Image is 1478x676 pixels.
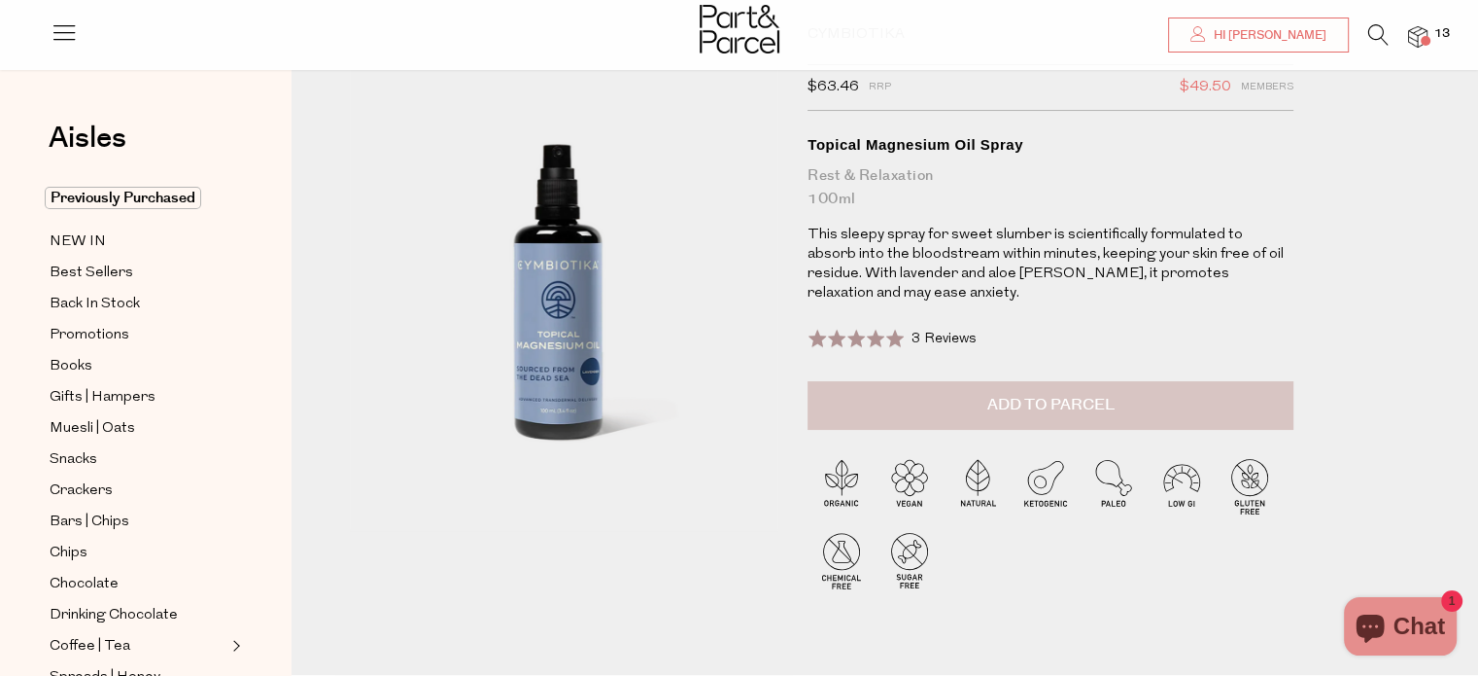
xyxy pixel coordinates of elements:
a: Drinking Chocolate [50,603,226,627]
span: 13 [1429,25,1455,43]
img: P_P-ICONS-Live_Bec_V11_Low_Gi.svg [1148,452,1216,520]
a: Snacks [50,447,226,472]
span: Chocolate [50,573,119,596]
span: Muesli | Oats [50,417,135,441]
span: NEW IN [50,231,106,254]
button: Add to Parcel [808,381,1293,430]
div: Topical Magnesium Oil Spray [808,135,1293,155]
img: P_P-ICONS-Live_Bec_V11_Ketogenic.svg [1012,452,1080,520]
a: Hi [PERSON_NAME] [1168,18,1349,53]
span: Previously Purchased [45,187,201,209]
span: Members [1241,75,1293,100]
img: P_P-ICONS-Live_Bec_V11_Organic.svg [808,452,876,520]
a: 13 [1408,26,1427,47]
span: Aisles [49,117,126,160]
a: Previously Purchased [50,187,226,210]
span: Snacks [50,448,97,472]
div: Rest & Relaxation 100ml [808,164,1293,211]
a: Promotions [50,323,226,347]
img: P_P-ICONS-Live_Bec_V11_Natural.svg [944,452,1012,520]
img: Part&Parcel [700,5,779,53]
button: Expand/Collapse Coffee | Tea [227,634,241,658]
span: 3 Reviews [911,332,977,346]
p: This sleepy spray for sweet slumber is scientifically formulated to absorb into the bloodstream w... [808,226,1293,303]
span: RRP [869,75,891,100]
a: Muesli | Oats [50,416,226,441]
a: Bars | Chips [50,510,226,534]
img: P_P-ICONS-Live_Bec_V11_Sugar_Free.svg [876,526,944,594]
span: Best Sellers [50,262,133,285]
a: NEW IN [50,230,226,254]
span: Add to Parcel [987,394,1115,416]
span: Drinking Chocolate [50,604,178,627]
span: Crackers [50,480,113,503]
a: Chips [50,541,226,565]
img: Topical Magnesium Oil Spray [350,25,778,531]
a: Coffee | Tea [50,634,226,658]
img: P_P-ICONS-Live_Bec_V11_Gluten_Free.svg [1216,452,1284,520]
img: P_P-ICONS-Live_Bec_V11_Paleo.svg [1080,452,1148,520]
span: Back In Stock [50,293,140,316]
a: Crackers [50,479,226,503]
span: Coffee | Tea [50,635,130,658]
span: Chips [50,542,87,565]
img: P_P-ICONS-Live_Bec_V11_Chemical_Free.svg [808,526,876,594]
span: $63.46 [808,75,859,100]
span: Hi [PERSON_NAME] [1209,27,1326,44]
a: Gifts | Hampers [50,385,226,409]
a: Best Sellers [50,261,226,285]
a: Books [50,354,226,378]
inbox-online-store-chat: Shopify online store chat [1338,597,1462,660]
a: Aisles [49,124,126,172]
span: Bars | Chips [50,511,129,534]
span: Books [50,355,92,378]
span: Gifts | Hampers [50,386,155,409]
a: Chocolate [50,572,226,596]
img: P_P-ICONS-Live_Bec_V11_Vegan.svg [876,452,944,520]
span: $49.50 [1180,75,1231,100]
span: Promotions [50,324,129,347]
a: Back In Stock [50,292,226,316]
